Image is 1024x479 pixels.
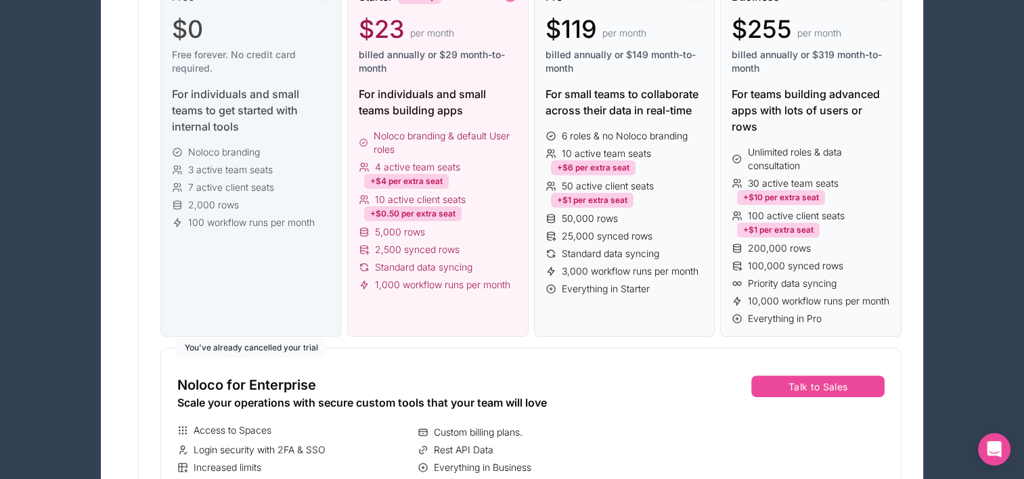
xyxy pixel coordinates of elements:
[188,145,260,159] span: Noloco branding
[364,206,462,221] div: +$0.50 per extra seat
[737,223,820,237] div: +$1 per extra seat
[359,48,517,75] span: billed annually or $29 month-to-month
[978,433,1010,465] div: Open Intercom Messenger
[732,48,890,75] span: billed annually or $319 month-to-month
[751,375,885,397] button: Talk to Sales
[748,145,890,173] span: Unlimited roles & data consultation
[562,229,652,243] span: 25,000 synced rows
[562,212,618,225] span: 50,000 rows
[434,461,531,474] span: Everything in Business
[172,16,203,43] span: $0
[602,26,646,40] span: per month
[194,461,261,474] span: Increased limits
[375,278,510,292] span: 1,000 workflow runs per month
[748,294,889,308] span: 10,000 workflow runs per month
[434,443,493,457] span: Rest API Data
[375,243,460,256] span: 2,500 synced rows
[732,86,890,135] div: For teams building advanced apps with lots of users or rows
[194,424,271,437] span: Access to Spaces
[375,225,425,239] span: 5,000 rows
[562,265,698,278] span: 3,000 workflow runs per month
[188,198,239,212] span: 2,000 rows
[748,177,839,190] span: 30 active team seats
[359,86,517,118] div: For individuals and small teams building apps
[546,16,597,43] span: $119
[737,190,825,205] div: +$10 per extra seat
[188,216,315,229] span: 100 workflow runs per month
[359,16,405,43] span: $23
[188,181,274,194] span: 7 active client seats
[748,242,811,255] span: 200,000 rows
[551,193,633,208] div: +$1 per extra seat
[172,86,330,135] div: For individuals and small teams to get started with internal tools
[562,179,654,193] span: 50 active client seats
[562,282,650,296] span: Everything in Starter
[797,26,841,40] span: per month
[562,129,688,143] span: 6 roles & no Noloco branding
[177,394,652,411] div: Scale your operations with secure custom tools that your team will love
[375,260,472,274] span: Standard data syncing
[551,160,636,175] div: +$6 per extra seat
[375,193,466,206] span: 10 active client seats
[172,48,330,75] span: Free forever. No credit card required.
[546,48,704,75] span: billed annually or $149 month-to-month
[546,86,704,118] div: For small teams to collaborate across their data in real-time
[562,247,659,260] span: Standard data syncing
[194,443,326,457] span: Login security with 2FA & SSO
[748,259,843,273] span: 100,000 synced rows
[410,26,454,40] span: per month
[748,277,837,290] span: Priority data syncing
[177,338,326,357] div: You've already cancelled your trial
[375,160,460,174] span: 4 active team seats
[748,209,845,223] span: 100 active client seats
[748,312,822,325] span: Everything in Pro
[188,163,273,177] span: 3 active team seats
[374,129,516,156] span: Noloco branding & default User roles
[434,426,522,439] span: Custom billing plans.
[562,147,651,160] span: 10 active team seats
[177,375,316,394] span: Noloco for Enterprise
[364,174,449,189] div: +$4 per extra seat
[732,16,792,43] span: $255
